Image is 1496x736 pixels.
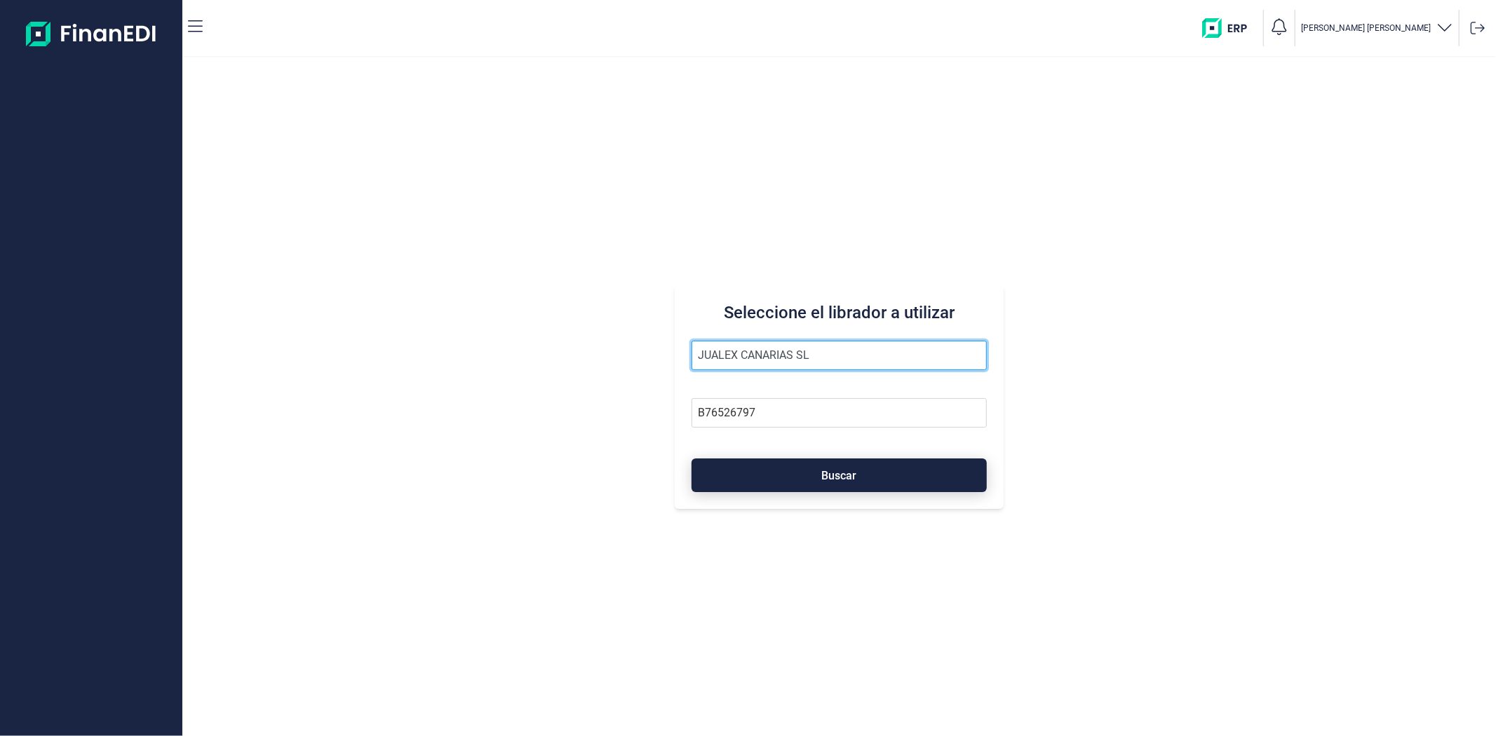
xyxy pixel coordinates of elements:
[822,470,857,481] span: Buscar
[1202,18,1258,38] img: erp
[692,398,986,428] input: Busque por NIF
[692,458,986,492] button: Buscar
[692,341,986,370] input: Seleccione la razón social
[1301,18,1453,39] button: [PERSON_NAME] [PERSON_NAME]
[26,11,157,56] img: Logo de aplicación
[1301,22,1431,34] p: [PERSON_NAME] [PERSON_NAME]
[692,301,986,324] h3: Seleccione el librador a utilizar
